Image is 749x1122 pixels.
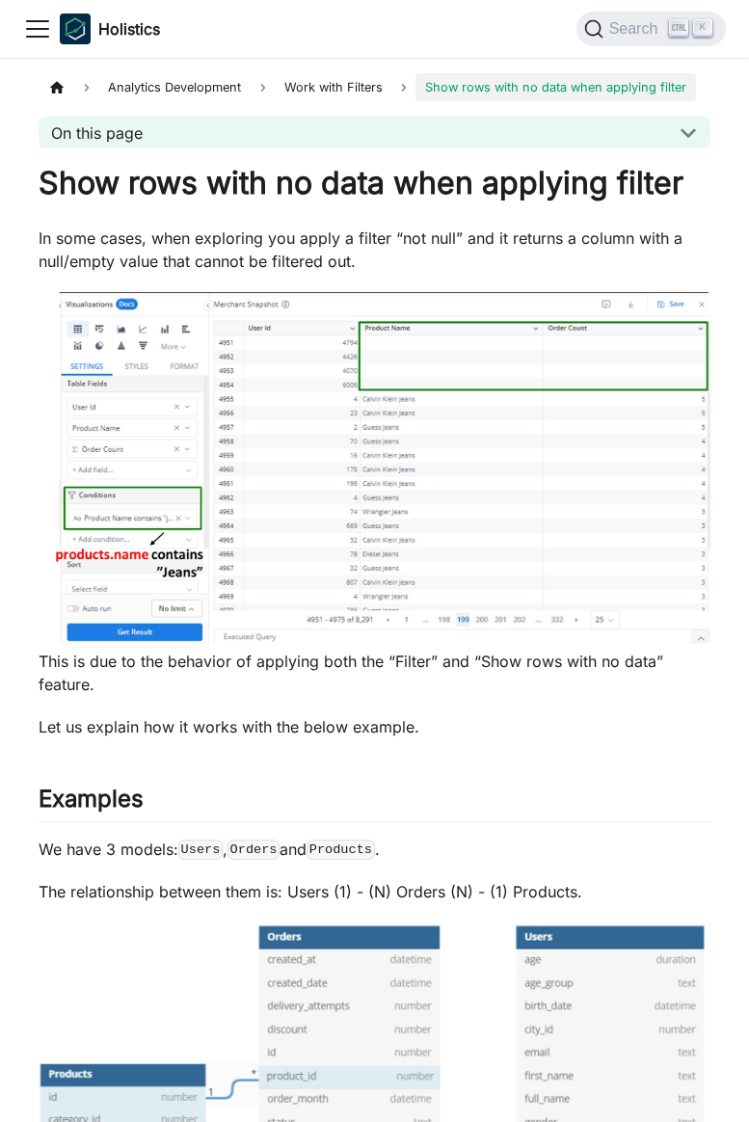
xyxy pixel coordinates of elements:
[39,650,710,696] p: This is due to the behavior of applying both the “Filter” and “Show rows with no data” feature.
[178,840,223,859] code: Users
[39,73,710,101] nav: Breadcrumbs
[60,13,160,44] a: HolisticsHolistics
[39,164,710,202] h1: Show rows with no data when applying filter
[39,227,710,273] p: In some cases, when exploring you apply a filter “not null” and it returns a column with a null/e...
[23,14,52,43] button: Toggle navigation bar
[39,715,710,738] p: Let us explain how it works with the below example.
[98,17,160,40] b: Holistics
[693,19,712,37] kbd: K
[39,292,710,644] img: Context
[415,73,696,101] span: Show rows with no data when applying filter
[98,73,251,101] span: Analytics Development
[576,12,726,46] button: Search (Ctrl+K)
[39,838,710,861] p: We have 3 models: , and .
[227,840,280,859] code: Orders
[39,73,75,101] a: Home page
[39,785,710,821] h2: Examples
[275,73,392,101] span: Work with Filters
[39,880,710,903] p: The relationship between them is: Users (1) - (N) Orders (N) - (1) Products.
[39,117,710,148] button: On this page
[307,840,374,859] code: Products
[60,13,91,44] img: Holistics
[603,20,670,38] span: Search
